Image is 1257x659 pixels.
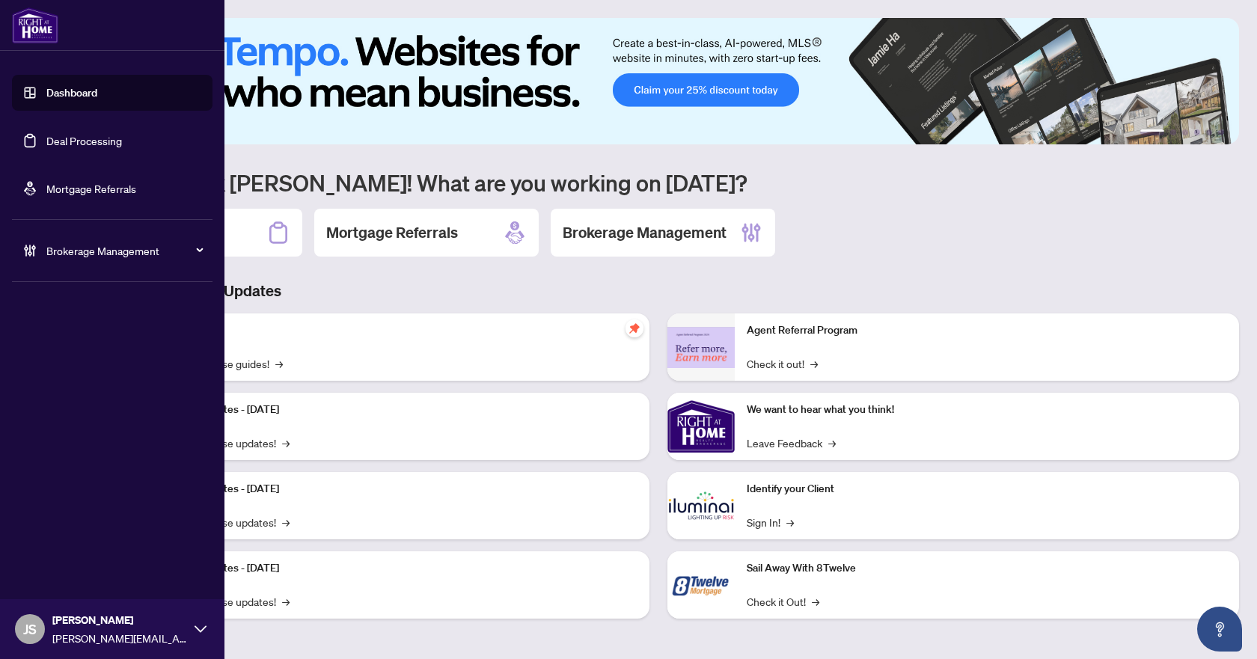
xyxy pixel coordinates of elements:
[747,402,1227,418] p: We want to hear what you think!
[1206,129,1212,135] button: 5
[1218,129,1224,135] button: 6
[52,630,187,646] span: [PERSON_NAME][EMAIL_ADDRESS][DOMAIN_NAME]
[23,619,37,640] span: JS
[667,327,735,368] img: Agent Referral Program
[282,435,290,451] span: →
[1197,607,1242,652] button: Open asap
[282,514,290,530] span: →
[747,481,1227,497] p: Identify your Client
[157,402,637,418] p: Platform Updates - [DATE]
[828,435,836,451] span: →
[157,481,637,497] p: Platform Updates - [DATE]
[667,393,735,460] img: We want to hear what you think!
[747,593,819,610] a: Check it Out!→
[52,612,187,628] span: [PERSON_NAME]
[1182,129,1188,135] button: 3
[786,514,794,530] span: →
[12,7,58,43] img: logo
[563,222,727,243] h2: Brokerage Management
[667,472,735,539] img: Identify your Client
[812,593,819,610] span: →
[1170,129,1176,135] button: 2
[1194,129,1200,135] button: 4
[46,182,136,195] a: Mortgage Referrals
[157,322,637,339] p: Self-Help
[747,355,818,372] a: Check it out!→
[667,551,735,619] img: Sail Away With 8Twelve
[747,322,1227,339] p: Agent Referral Program
[1140,129,1164,135] button: 1
[46,242,202,259] span: Brokerage Management
[157,560,637,577] p: Platform Updates - [DATE]
[810,355,818,372] span: →
[78,168,1239,197] h1: Welcome back [PERSON_NAME]! What are you working on [DATE]?
[326,222,458,243] h2: Mortgage Referrals
[747,560,1227,577] p: Sail Away With 8Twelve
[282,593,290,610] span: →
[46,134,122,147] a: Deal Processing
[626,319,643,337] span: pushpin
[78,18,1239,144] img: Slide 0
[46,86,97,99] a: Dashboard
[78,281,1239,301] h3: Brokerage & Industry Updates
[747,514,794,530] a: Sign In!→
[747,435,836,451] a: Leave Feedback→
[275,355,283,372] span: →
